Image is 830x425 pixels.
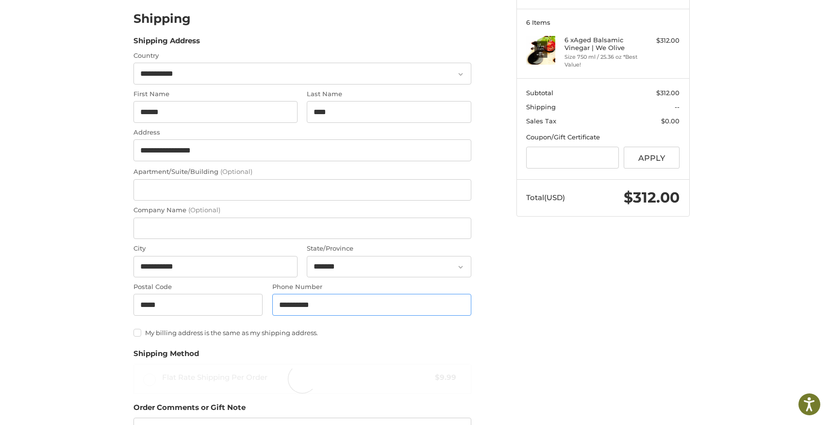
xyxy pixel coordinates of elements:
small: (Optional) [188,206,220,214]
input: Gift Certificate or Coupon Code [526,147,619,169]
label: Last Name [307,89,471,99]
li: Size 750 ml / 25.36 oz *Best Value! [564,53,639,69]
label: Company Name [133,205,471,215]
span: $312.00 [656,89,680,97]
span: Subtotal [526,89,553,97]
label: Phone Number [272,282,471,292]
label: Postal Code [133,282,263,292]
span: -- [675,103,680,111]
label: City [133,244,298,254]
h2: Shipping [133,11,191,26]
button: Open LiveChat chat widget [112,13,123,24]
legend: Shipping Address [133,35,200,51]
span: $0.00 [661,117,680,125]
div: Coupon/Gift Certificate [526,133,680,142]
span: Sales Tax [526,117,556,125]
p: We're away right now. Please check back later! [14,15,110,22]
h3: 6 Items [526,18,680,26]
span: $312.00 [624,188,680,206]
label: Country [133,51,471,61]
legend: Order Comments [133,402,246,418]
button: Apply [624,147,680,169]
label: Address [133,128,471,137]
label: First Name [133,89,298,99]
h4: 6 x Aged Balsamic Vinegar | We Olive [564,36,639,52]
div: $312.00 [641,36,680,46]
span: Shipping [526,103,556,111]
small: (Optional) [220,168,252,175]
span: Total (USD) [526,193,565,202]
legend: Shipping Method [133,348,199,364]
label: My billing address is the same as my shipping address. [133,329,471,337]
label: Apartment/Suite/Building [133,167,471,177]
label: State/Province [307,244,471,254]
